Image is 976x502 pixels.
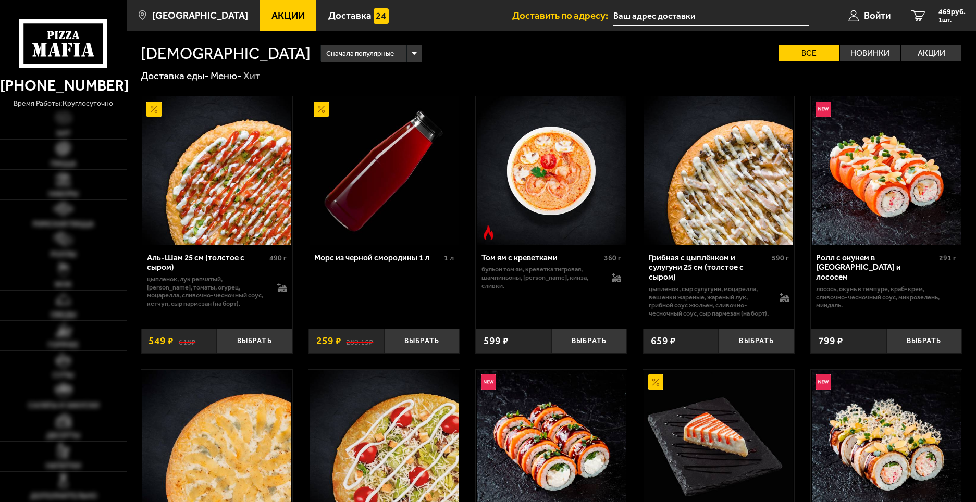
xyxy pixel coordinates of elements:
[33,220,94,228] span: Римская пицца
[816,253,936,282] div: Ролл с окунем в [GEOGRAPHIC_DATA] и лососем
[269,254,287,262] span: 490 г
[384,329,460,354] button: Выбрать
[477,96,626,245] img: Том ям с креветками
[818,336,843,346] span: 799 ₽
[481,374,496,390] img: Новинка
[243,69,260,82] div: Хит
[719,329,794,354] button: Выбрать
[314,253,442,263] div: Морс из черной смородины 1 л
[51,250,77,258] span: Роллы
[604,254,621,262] span: 360 г
[901,45,961,61] label: Акции
[512,11,613,21] span: Доставить по адресу:
[28,401,99,409] span: Салаты и закуски
[147,253,267,272] div: Аль-Шам 25 см (толстое с сыром)
[816,102,831,117] img: Новинка
[142,96,291,245] img: Аль-Шам 25 см (толстое с сыром)
[816,374,831,390] img: Новинка
[211,70,242,82] a: Меню-
[613,6,809,26] input: Ваш адрес доставки
[141,96,292,245] a: АкционныйАль-Шам 25 см (толстое с сыром)
[179,336,195,346] s: 618 ₽
[551,329,627,354] button: Выбрать
[939,254,956,262] span: 291 г
[864,11,891,21] span: Войти
[481,265,602,290] p: бульон том ям, креветка тигровая, шампиньоны, [PERSON_NAME], кинза, сливки.
[476,96,627,245] a: Острое блюдоТом ям с креветками
[649,253,769,282] div: Грибная с цыплёнком и сулугуни 25 см (толстое с сыром)
[53,371,74,379] span: Супы
[346,336,373,346] s: 289.15 ₽
[779,45,839,61] label: Все
[481,225,496,240] img: Острое блюдо
[840,45,900,61] label: Новинки
[374,8,389,23] img: 15daf4d41897b9f0e9f617042186c801.svg
[147,275,267,307] p: цыпленок, лук репчатый, [PERSON_NAME], томаты, огурец, моцарелла, сливочно-чесночный соус, кетчуп...
[146,102,162,117] img: Акционный
[51,160,76,167] span: Пицца
[644,96,793,245] img: Грибная с цыплёнком и сулугуни 25 см (толстое с сыром)
[326,44,394,63] span: Сначала популярные
[48,341,79,348] span: Горячее
[149,336,174,346] span: 549 ₽
[816,285,956,309] p: лосось, окунь в темпуре, краб-крем, сливочно-чесночный соус, микрозелень, миндаль.
[651,336,676,346] span: 659 ₽
[217,329,292,354] button: Выбрать
[152,11,248,21] span: [GEOGRAPHIC_DATA]
[938,8,966,16] span: 469 руб.
[811,96,962,245] a: НовинкаРолл с окунем в темпуре и лососем
[648,374,663,390] img: Акционный
[938,17,966,23] span: 1 шт.
[141,70,209,82] a: Доставка еды-
[30,492,97,499] span: Дополнительно
[308,96,460,245] a: АкционныйМорс из черной смородины 1 л
[481,253,602,263] div: Том ям с креветками
[643,96,794,245] a: Грибная с цыплёнком и сулугуни 25 см (толстое с сыром)
[51,311,77,318] span: Обеды
[649,285,769,317] p: цыпленок, сыр сулугуни, моцарелла, вешенки жареные, жареный лук, грибной соус Жюльен, сливочно-че...
[56,130,71,137] span: Хит
[444,254,454,262] span: 1 л
[310,96,459,245] img: Морс из черной смородины 1 л
[328,11,372,21] span: Доставка
[886,329,962,354] button: Выбрать
[316,336,341,346] span: 259 ₽
[141,45,311,61] h1: [DEMOGRAPHIC_DATA]
[46,462,81,469] span: Напитки
[314,102,329,117] img: Акционный
[772,254,789,262] span: 590 г
[55,281,72,288] span: WOK
[48,190,79,197] span: Наборы
[812,96,961,245] img: Ролл с окунем в темпуре и лососем
[484,336,509,346] span: 599 ₽
[271,11,305,21] span: Акции
[46,432,80,439] span: Десерты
